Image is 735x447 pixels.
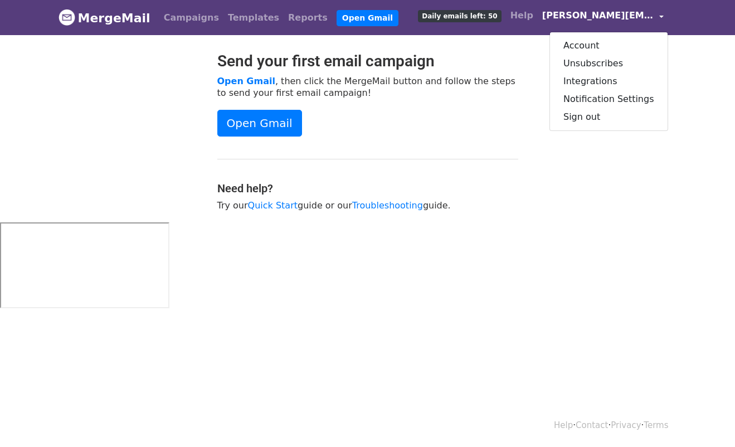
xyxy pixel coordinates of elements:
a: MergeMail [59,6,150,30]
a: Notification Settings [550,90,668,108]
div: [PERSON_NAME][EMAIL_ADDRESS][DOMAIN_NAME] [549,32,668,131]
iframe: Chat Widget [679,393,735,447]
a: Help [506,4,538,27]
a: Reports [284,7,332,29]
a: Unsubscribes [550,55,668,72]
p: Try our guide or our guide. [217,200,518,211]
a: Templates [223,7,284,29]
a: Troubleshooting [352,200,423,211]
a: Open Gmail [217,76,275,86]
h4: Need help? [217,182,518,195]
span: Daily emails left: 50 [418,10,501,22]
a: Integrations [550,72,668,90]
a: Quick Start [248,200,298,211]
a: Sign out [550,108,668,126]
a: Open Gmail [217,110,302,137]
a: Daily emails left: 50 [413,4,505,27]
p: , then click the MergeMail button and follow the steps to send your first email campaign! [217,75,518,99]
a: Privacy [611,420,641,430]
span: [PERSON_NAME][EMAIL_ADDRESS][DOMAIN_NAME] [542,9,654,22]
img: MergeMail logo [59,9,75,26]
a: Campaigns [159,7,223,29]
a: Account [550,37,668,55]
a: Contact [576,420,608,430]
a: [PERSON_NAME][EMAIL_ADDRESS][DOMAIN_NAME] [538,4,668,31]
h2: Send your first email campaign [217,52,518,71]
a: Open Gmail [337,10,398,26]
a: Help [554,420,573,430]
a: Terms [644,420,668,430]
